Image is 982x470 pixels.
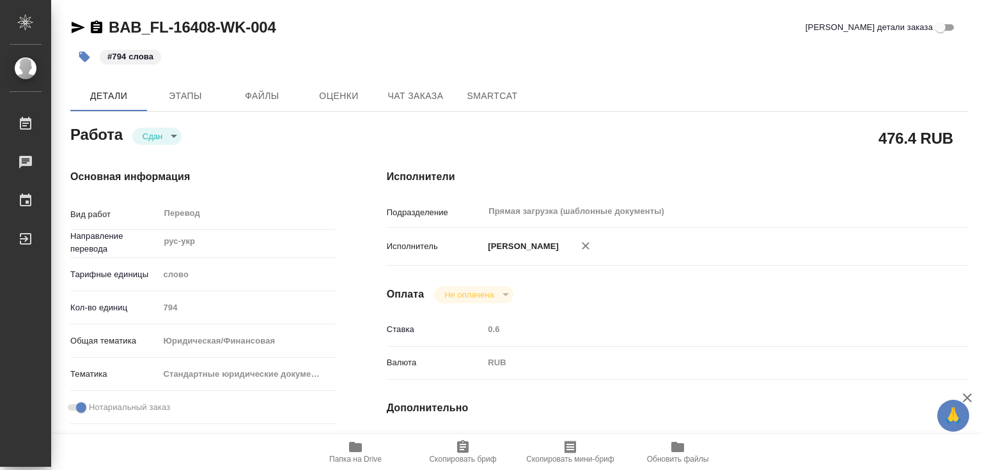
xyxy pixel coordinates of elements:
p: Исполнитель [387,240,484,253]
p: Тарифные единицы [70,268,159,281]
span: Нотариальный заказ [89,401,170,414]
p: [PERSON_NAME] [483,240,559,253]
button: Добавить тэг [70,43,98,71]
button: Скопировать ссылку для ЯМессенджера [70,20,86,35]
h4: Основная информация [70,169,336,185]
p: Кол-во единиц [70,301,159,314]
span: Скопировать мини-бриф [526,455,614,464]
span: Файлы [231,88,293,104]
span: Оценки [308,88,370,104]
div: Сдан [132,128,182,145]
button: Скопировать мини-бриф [517,434,624,470]
span: Обновить файлы [647,455,709,464]
span: Этапы [155,88,216,104]
span: Детали [78,88,139,104]
p: Ставка [387,323,484,336]
h4: Оплата [387,287,425,302]
button: Скопировать ссылку [89,20,104,35]
div: Юридическая/Финансовая [159,330,336,352]
div: RUB [483,352,919,374]
div: слово [159,264,336,285]
h2: Работа [70,122,123,145]
p: Вид работ [70,208,159,221]
div: Сдан [434,286,513,303]
button: Сдан [139,131,166,142]
span: [PERSON_NAME] детали заказа [806,21,933,34]
button: Папка на Drive [302,434,409,470]
p: Направление перевода [70,230,159,255]
button: Обновить файлы [624,434,731,470]
h4: Дополнительно [387,400,968,416]
h4: Исполнители [387,169,968,185]
p: #794 слова [107,50,153,63]
a: BAB_FL-16408-WK-004 [109,19,276,36]
p: Подразделение [387,206,484,219]
button: 🙏 [937,400,969,432]
button: Удалить исполнителя [572,232,600,260]
p: Валюта [387,356,484,369]
span: 🙏 [942,402,964,429]
input: Пустое поле [483,432,919,451]
span: Скопировать бриф [429,455,496,464]
input: Пустое поле [159,298,336,317]
span: Папка на Drive [329,455,382,464]
span: Чат заказа [385,88,446,104]
span: 794 слова [98,50,162,61]
button: Скопировать бриф [409,434,517,470]
span: SmartCat [462,88,523,104]
button: Не оплачена [440,289,497,300]
div: Стандартные юридические документы, договоры, уставы [159,363,336,385]
input: Пустое поле [483,320,919,338]
p: Тематика [70,368,159,381]
p: Общая тематика [70,335,159,347]
h2: 476.4 RUB [878,127,953,149]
